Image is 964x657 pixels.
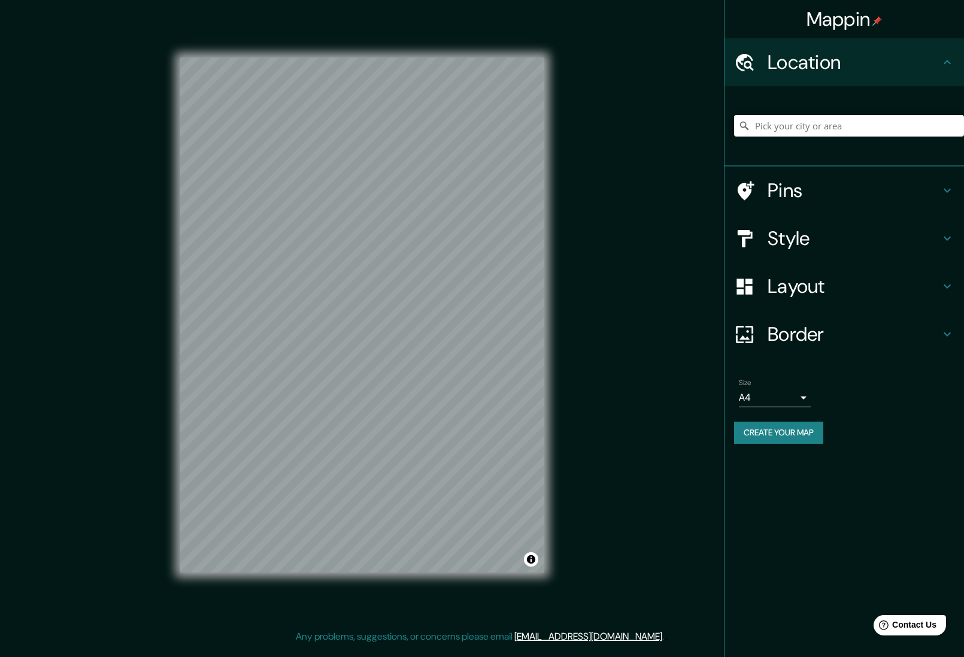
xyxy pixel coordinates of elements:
div: A4 [739,388,811,407]
div: Border [724,310,964,358]
canvas: Map [180,57,544,573]
input: Pick your city or area [734,115,964,137]
div: Layout [724,262,964,310]
iframe: Help widget launcher [857,610,951,644]
h4: Style [768,226,940,250]
button: Create your map [734,422,823,444]
label: Size [739,378,751,388]
a: [EMAIL_ADDRESS][DOMAIN_NAME] [514,630,662,643]
div: Style [724,214,964,262]
h4: Layout [768,274,940,298]
h4: Mappin [807,7,883,31]
div: . [666,629,668,644]
h4: Location [768,50,940,74]
button: Toggle attribution [524,552,538,567]
p: Any problems, suggestions, or concerns please email . [296,629,664,644]
div: Pins [724,166,964,214]
h4: Border [768,322,940,346]
div: Location [724,38,964,86]
div: . [664,629,666,644]
h4: Pins [768,178,940,202]
img: pin-icon.png [872,16,882,26]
